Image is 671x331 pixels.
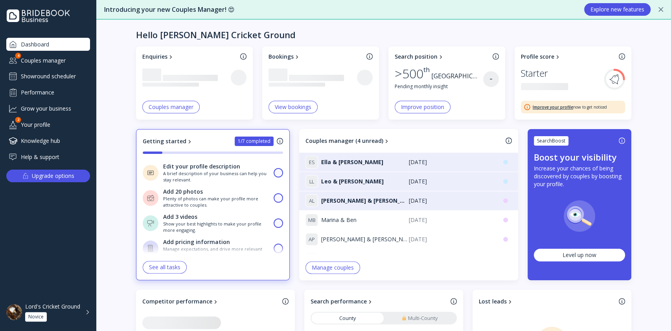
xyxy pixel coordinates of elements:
div: Getting started [143,137,186,145]
a: Search performance [311,298,447,305]
a: Couples manager4 [6,54,90,67]
img: dpr=2,fit=cover,g=face,w=48,h=48 [6,304,22,320]
div: Hello [PERSON_NAME] Cricket Ground [136,29,296,40]
div: Your profile [6,118,90,131]
div: [DATE] [408,197,493,205]
iframe: Chat Widget [632,293,671,331]
div: M M [305,252,318,265]
div: Enquiries [142,53,167,61]
span: Ella & [PERSON_NAME] [321,158,383,166]
div: E S [305,156,318,168]
a: Grow your business [6,102,90,115]
div: Starter [521,66,548,81]
div: Improve position [401,104,444,110]
div: [DATE] [408,255,493,263]
div: Couples manager [149,104,193,110]
button: Level up now [534,249,625,261]
div: A brief description of your business can help you stay relevant. [163,170,269,183]
div: Show your best highlights to make your profile more engaging. [163,221,269,233]
div: Pending monthly insight [395,83,483,90]
div: Manage expectations, and drive more relevant enquiries. [163,246,269,258]
span: [PERSON_NAME] & [PERSON_NAME] [321,197,409,205]
div: Edit your profile description [163,163,240,170]
div: Search performance [311,298,367,305]
button: Improve position [395,101,450,113]
div: [DATE] [408,235,493,243]
div: 2 [15,117,21,123]
a: Getting started [143,137,193,145]
a: Enquiries [142,53,237,61]
a: Search position [395,53,489,61]
a: County [311,313,384,324]
a: Dashboard [6,38,90,51]
div: Competitor performance [142,298,212,305]
a: Profile score [521,53,616,61]
a: Competitor performance [142,298,279,305]
a: Bookings [268,53,363,61]
a: Your profile2 [6,118,90,131]
div: 1/7 completed [238,138,270,144]
a: Performance [6,86,90,99]
div: Bookings [268,53,294,61]
div: M B [305,214,318,226]
div: A P [305,233,318,246]
span: Margaux & Max [321,255,362,263]
div: [DATE] [408,178,493,185]
div: Profile score [521,53,554,61]
div: L L [305,175,318,188]
div: > 500 [395,66,430,81]
a: Showround scheduler [6,70,90,83]
div: [DATE] [408,216,493,224]
div: Boost your visibility [534,151,617,163]
span: [PERSON_NAME] & [PERSON_NAME] [321,235,409,243]
button: View bookings [268,101,318,113]
div: Upgrade options [32,170,74,181]
div: Introducing your new Couples Manager! 😍 [104,5,576,14]
div: [DATE] [408,158,493,166]
a: Lost leads [479,298,616,305]
div: See all tasks [149,264,180,270]
div: 4 [15,53,21,59]
div: Lost leads [479,298,507,305]
div: Add 20 photos [163,188,203,196]
div: Multi-County [402,314,438,322]
div: Lord's Cricket Ground [25,303,80,310]
a: Help & support [6,150,90,163]
div: A L [305,194,318,207]
a: Couples manager (4 unread) [305,137,502,145]
button: See all tasks [143,261,187,274]
button: Upgrade options [6,170,90,182]
div: Couples manager [6,54,90,67]
div: Level up now [563,251,596,259]
a: Knowledge hub [6,134,90,147]
div: Plenty of photos can make your profile more attractive to couples. [163,196,269,208]
div: Add 3 videos [163,213,197,221]
div: Increase your chances of being discovered by couples by boosting your profile. [534,165,625,188]
span: Marina & Ben [321,216,357,224]
div: Novice [28,314,44,320]
div: Couples manager (4 unread) [305,137,383,145]
div: now to get noticed [533,104,607,110]
button: Couples manager [142,101,200,113]
div: Search position [395,53,438,61]
button: Manage couples [305,261,360,274]
div: [GEOGRAPHIC_DATA] [431,72,483,81]
div: Explore new features [590,6,644,13]
div: View bookings [275,104,311,110]
button: Explore new features [584,3,651,16]
a: Improve your profile [533,104,573,110]
span: Leo & [PERSON_NAME] [321,178,384,185]
div: Manage couples [312,264,354,271]
div: Add pricing information [163,238,230,246]
div: SearchBoost [537,137,565,144]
